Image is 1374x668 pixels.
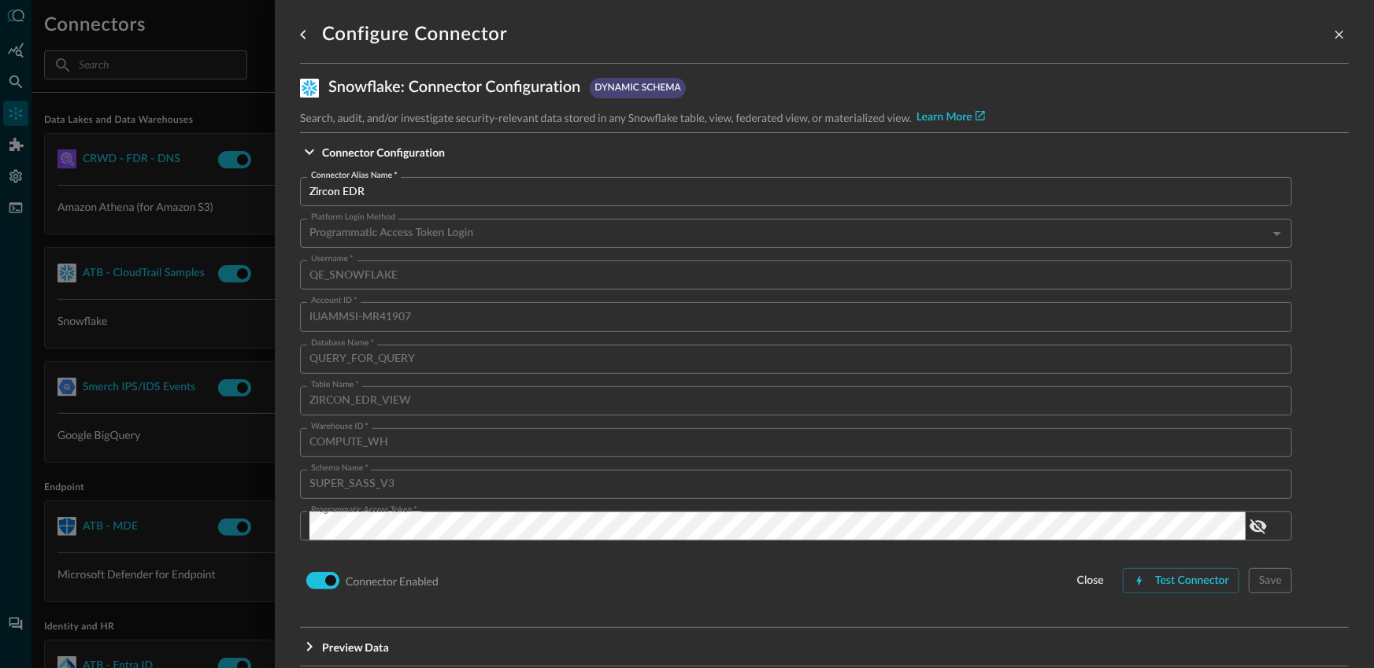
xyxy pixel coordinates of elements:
label: Username [311,253,353,266]
h1: Configure Connector [322,22,507,47]
img: Snowflake.svg [300,79,319,98]
p: Snowflake : Connector Configuration [328,76,580,100]
label: Schema Name [311,463,368,475]
label: Table Name [311,379,359,392]
p: Preview Data [322,639,389,655]
div: Test Connector [1155,571,1229,591]
div: Connector Configuration [300,171,1349,627]
p: Connector Configuration [322,144,445,161]
p: dynamic schema [594,81,680,95]
svg: Expand More [300,637,319,656]
label: Account ID [311,295,357,308]
svg: Expand More [300,142,319,161]
button: close-drawer [1330,25,1349,44]
label: Database Name [311,338,374,350]
button: go back [291,22,316,47]
button: Preview Data [300,628,1349,666]
button: show password [1246,514,1271,539]
label: Platform Login Method [311,212,395,224]
div: close [1077,571,1104,591]
label: Programmatic Access Token [311,504,417,517]
a: Learn More [917,109,985,126]
div: Programmatic Access Token Login [309,219,1292,248]
p: Connector Enabled [346,573,439,589]
label: Connector Alias Name [311,170,398,183]
button: Connector Configuration [300,133,1349,171]
p: Search, audit, and/or investigate security-relevant data stored in any Snowflake table, view, fed... [300,109,912,126]
label: Warehouse ID [311,421,368,434]
button: close [1068,568,1113,593]
button: Test Connector [1123,568,1239,593]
